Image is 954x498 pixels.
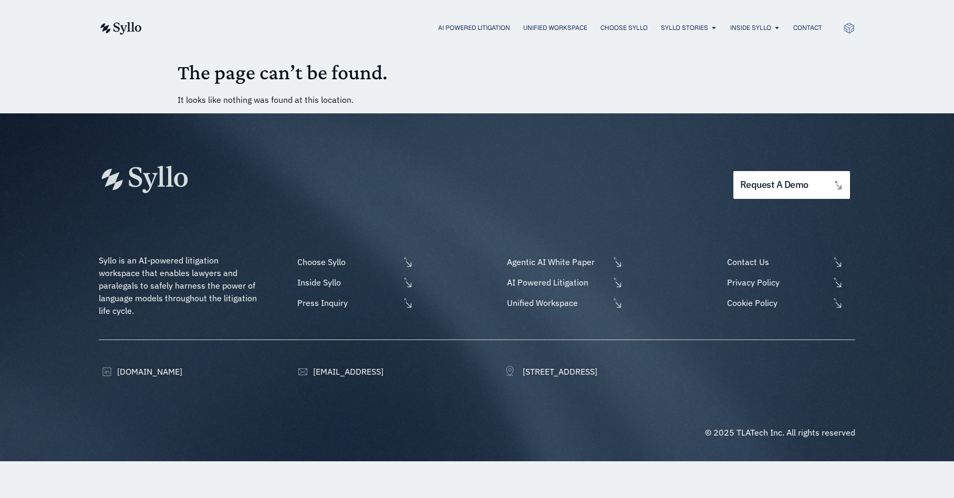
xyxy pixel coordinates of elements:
img: syllo [99,22,142,35]
span: AI Powered Litigation [504,276,609,289]
span: Choose Syllo [295,256,400,268]
a: [STREET_ADDRESS] [504,365,597,378]
a: Privacy Policy [724,276,855,289]
nav: Menu [163,23,822,33]
a: [EMAIL_ADDRESS] [295,365,383,378]
a: Agentic AI White Paper [504,256,623,268]
span: Syllo is an AI-powered litigation workspace that enables lawyers and paralegals to safely harness... [99,255,259,316]
a: Press Inquiry [295,296,413,309]
a: AI Powered Litigation [438,23,510,33]
a: Contact Us [724,256,855,268]
a: [DOMAIN_NAME] [99,365,182,378]
a: Syllo Stories [661,23,708,33]
h1: The page can’t be found. [178,60,776,85]
span: Press Inquiry [295,296,400,309]
div: Menu Toggle [163,23,822,33]
span: © 2025 TLATech Inc. All rights reserved [705,427,855,438]
a: Unified Workspace [504,296,623,309]
p: It looks like nothing was found at this location. [178,93,776,106]
a: request a demo [733,171,850,199]
a: Inside Syllo [295,276,413,289]
span: [EMAIL_ADDRESS] [310,365,383,378]
span: Unified Workspace [504,296,609,309]
a: AI Powered Litigation [504,276,623,289]
a: Contact [793,23,822,33]
a: Inside Syllo [730,23,771,33]
span: [STREET_ADDRESS] [520,365,597,378]
a: Unified Workspace [523,23,587,33]
span: [DOMAIN_NAME] [115,365,182,378]
a: Choose Syllo [295,256,413,268]
span: Agentic AI White Paper [504,256,609,268]
a: Choose Syllo [600,23,648,33]
span: Privacy Policy [724,276,829,289]
a: Cookie Policy [724,296,855,309]
span: Cookie Policy [724,296,829,309]
span: Contact Us [724,256,829,268]
span: request a demo [740,180,808,190]
span: Inside Syllo [295,276,400,289]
